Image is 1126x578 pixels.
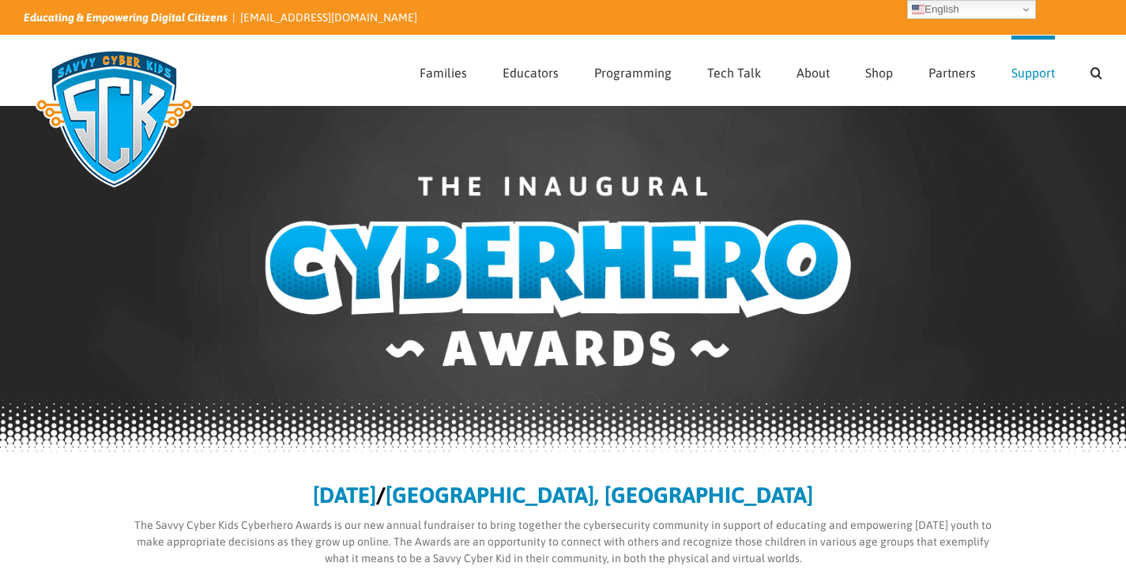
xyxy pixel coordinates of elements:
img: Savvy Cyber Kids Logo [24,40,205,198]
a: Families [420,36,467,105]
span: Educators [503,66,559,79]
b: / [376,482,386,508]
a: Search [1090,36,1102,105]
a: Educators [503,36,559,105]
b: [GEOGRAPHIC_DATA], [GEOGRAPHIC_DATA] [386,482,813,508]
span: Shop [865,66,893,79]
a: Programming [594,36,672,105]
a: Shop [865,36,893,105]
span: Partners [928,66,976,79]
a: [EMAIL_ADDRESS][DOMAIN_NAME] [240,11,417,24]
span: Programming [594,66,672,79]
b: [DATE] [313,482,376,508]
span: About [796,66,830,79]
a: Tech Talk [707,36,761,105]
a: Support [1011,36,1055,105]
i: Educating & Empowering Digital Citizens [24,11,228,24]
span: Tech Talk [707,66,761,79]
span: Families [420,66,467,79]
a: About [796,36,830,105]
a: Partners [928,36,976,105]
span: Support [1011,66,1055,79]
nav: Main Menu [420,36,1102,105]
img: en [912,3,925,16]
p: The Savvy Cyber Kids Cyberhero Awards is our new annual fundraiser to bring together the cybersec... [129,517,998,567]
